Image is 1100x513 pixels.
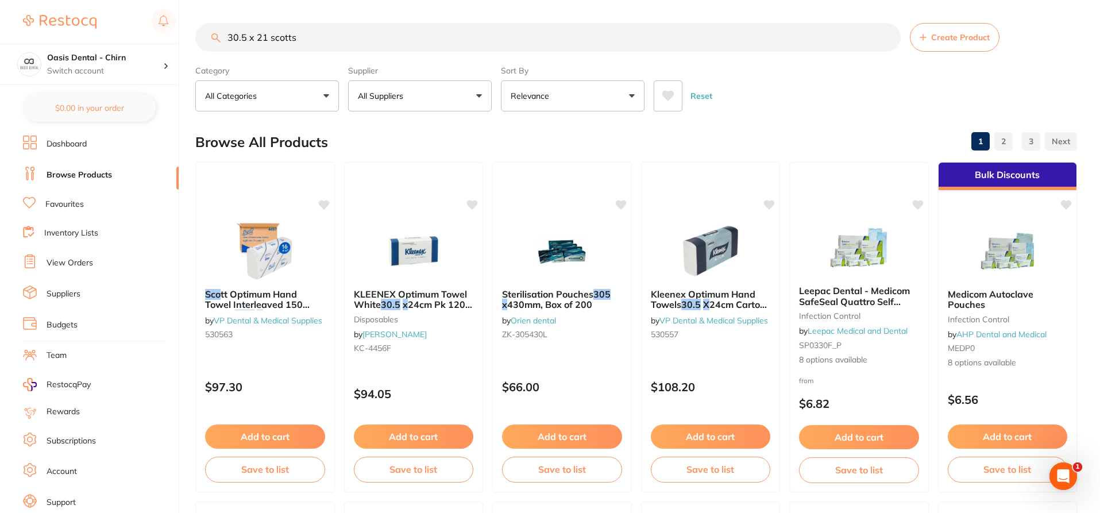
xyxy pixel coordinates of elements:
[659,315,768,326] a: VP Dental & Medical Supplies
[502,329,547,340] span: ZK-305430L
[358,90,408,102] p: All Suppliers
[205,329,233,340] span: 530563
[799,340,842,350] span: SP0330F_P
[23,378,91,391] a: RestocqPay
[44,227,98,239] a: Inventory Lists
[808,326,908,336] a: Leepac Medical and Dental
[47,497,76,508] a: Support
[47,288,80,300] a: Suppliers
[931,33,990,42] span: Create Product
[948,343,975,353] span: MEDP0
[376,222,451,280] img: KLEENEX Optimum Towel White 30.5 x 24cm Pk 120 Carton 20
[403,299,408,310] em: x
[502,299,507,310] em: x
[47,138,87,150] a: Dashboard
[799,311,919,321] small: infection control
[799,326,908,336] span: by
[651,329,678,340] span: 530557
[23,378,37,391] img: RestocqPay
[1073,462,1082,472] span: 1
[47,169,112,181] a: Browse Products
[501,80,644,111] button: Relevance
[47,350,67,361] a: Team
[673,222,748,280] img: Kleenex Optimum Hand Towels 30.5 X 24cm Carton Of 20
[821,219,896,276] img: Leepac Dental - Medicom SafeSeal Quattro Self Sealing Sterilisation Pouches - High Quality Dental...
[47,466,77,477] a: Account
[502,288,593,300] span: Sterilisation Pouches
[45,199,84,210] a: Favourites
[47,65,163,77] p: Switch account
[799,376,814,385] span: from
[354,343,391,353] span: KC-4456F
[502,425,622,449] button: Add to cart
[502,457,622,482] button: Save to list
[18,53,41,76] img: Oasis Dental - Chirn
[799,425,919,449] button: Add to cart
[47,52,163,64] h4: Oasis Dental - Chirn
[348,80,492,111] button: All Suppliers
[651,299,767,321] span: 24cm Carton Of 20
[195,134,328,151] h2: Browse All Products
[362,329,427,340] a: [PERSON_NAME]
[502,380,622,394] p: $66.00
[948,425,1068,449] button: Add to cart
[948,329,1047,340] span: by
[948,393,1068,406] p: $6.56
[971,130,990,153] a: 1
[948,315,1068,324] small: infection control
[47,435,96,447] a: Subscriptions
[195,23,901,52] input: Search Products
[651,288,755,310] span: Kleenex Optimum Hand Towels
[205,380,325,394] p: $97.30
[195,80,339,111] button: All Categories
[47,257,93,269] a: View Orders
[47,319,78,331] a: Budgets
[1022,130,1040,153] a: 3
[703,299,709,310] em: X
[651,289,771,310] b: Kleenex Optimum Hand Towels 30.5 X 24cm Carton Of 20
[205,288,310,321] span: tt Optimum Hand Towel Interleaved 150 Sheets
[47,379,91,391] span: RestocqPay
[235,310,254,321] em: 30.5
[799,457,919,483] button: Save to list
[502,289,622,310] b: Sterilisation Pouches 305 x 430mm, Box of 200
[205,289,325,310] b: Scott Optimum Hand Towel Interleaved 150 Sheets 30.5 X 21cm Carton Of 16
[23,94,156,122] button: $0.00 in your order
[205,315,322,326] span: by
[910,23,999,52] button: Create Product
[939,163,1077,190] div: Bulk Discounts
[511,90,554,102] p: Relevance
[970,222,1045,280] img: Medicom Autoclave Pouches
[799,286,919,307] b: Leepac Dental - Medicom SafeSeal Quattro Self Sealing Sterilisation Pouches - High Quality Dental...
[257,310,263,321] em: X
[348,65,492,76] label: Supplier
[195,65,339,76] label: Category
[354,425,474,449] button: Add to cart
[354,329,427,340] span: by
[354,289,474,310] b: KLEENEX Optimum Towel White 30.5 x 24cm Pk 120 Carton 20
[687,80,716,111] button: Reset
[227,222,302,280] img: Scott Optimum Hand Towel Interleaved 150 Sheets 30.5 X 21cm Carton Of 16
[205,425,325,449] button: Add to cart
[205,457,325,482] button: Save to list
[524,222,599,280] img: Sterilisation Pouches 305 x 430mm, Box of 200
[47,406,80,418] a: Rewards
[799,397,919,410] p: $6.82
[354,387,474,400] p: $94.05
[994,130,1013,153] a: 2
[511,315,556,326] a: Orien dental
[948,288,1033,310] span: Medicom Autoclave Pouches
[651,425,771,449] button: Add to cart
[501,65,644,76] label: Sort By
[593,288,611,300] em: 305
[354,299,472,321] span: 24cm Pk 120 Carton 20
[948,289,1068,310] b: Medicom Autoclave Pouches
[205,90,261,102] p: All Categories
[23,15,97,29] img: Restocq Logo
[507,299,592,310] span: 430mm, Box of 200
[799,354,919,366] span: 8 options available
[651,380,771,394] p: $108.20
[651,457,771,482] button: Save to list
[1049,462,1077,490] iframe: Intercom live chat
[948,357,1068,369] span: 8 options available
